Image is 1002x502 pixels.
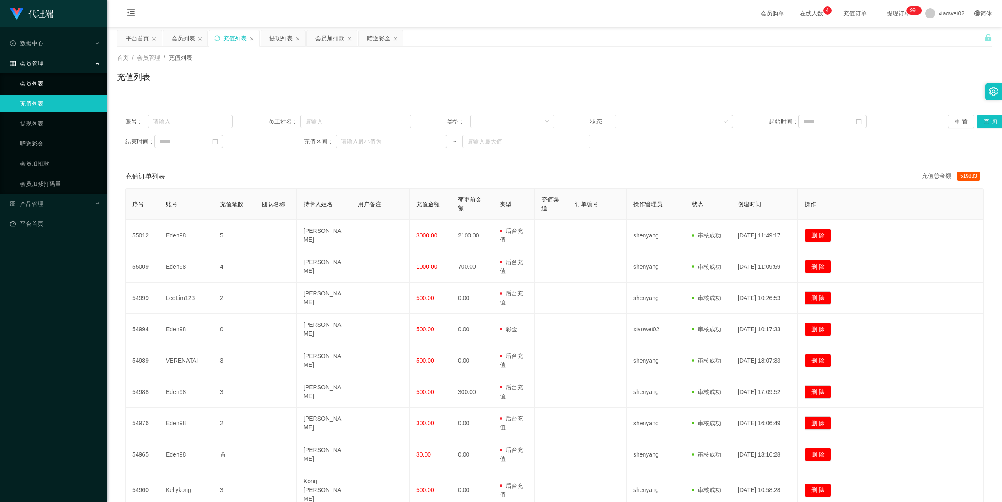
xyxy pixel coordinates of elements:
[10,10,53,17] a: 代理端
[805,385,831,399] button: 删 除
[883,10,914,16] span: 提现订单
[416,263,438,270] span: 1000.00
[805,229,831,242] button: 删 除
[117,0,145,27] i: 图标: menu-fold
[500,326,517,333] span: 彩金
[126,314,159,345] td: 54994
[213,345,255,376] td: 3
[731,345,798,376] td: [DATE] 18:07:33
[416,357,434,364] span: 500.00
[731,251,798,283] td: [DATE] 11:09:59
[627,283,685,314] td: shenyang
[731,314,798,345] td: [DATE] 10:17:33
[20,175,100,192] a: 会员加减打码量
[20,115,100,132] a: 提现列表
[447,137,462,146] span: ~
[805,416,831,430] button: 删 除
[416,451,431,458] span: 30.00
[627,439,685,470] td: shenyang
[20,155,100,172] a: 会员加扣款
[269,30,293,46] div: 提现列表
[214,35,220,41] i: 图标: sync
[451,220,493,251] td: 2100.00
[500,415,523,431] span: 后台充值
[10,40,16,46] i: 图标: check-circle-o
[262,201,285,207] span: 团队名称
[10,8,23,20] img: logo.9652507e.png
[213,439,255,470] td: 首
[126,283,159,314] td: 54999
[159,283,213,314] td: LeoLim123
[462,135,590,148] input: 请输入最大值
[633,201,663,207] span: 操作管理员
[826,6,829,15] p: 4
[805,484,831,497] button: 删 除
[731,439,798,470] td: [DATE] 13:16:28
[692,487,721,493] span: 审核成功
[805,354,831,367] button: 删 除
[731,283,798,314] td: [DATE] 10:26:53
[297,376,351,408] td: [PERSON_NAME]
[451,345,493,376] td: 0.00
[500,482,523,498] span: 后台充值
[336,135,447,148] input: 请输入最小值为
[974,10,980,16] i: 图标: global
[500,447,523,462] span: 后台充值
[132,54,134,61] span: /
[172,30,195,46] div: 会员列表
[10,200,43,207] span: 产品管理
[125,172,165,182] span: 充值订单列表
[213,376,255,408] td: 3
[297,314,351,345] td: [PERSON_NAME]
[297,220,351,251] td: [PERSON_NAME]
[159,376,213,408] td: Eden98
[500,384,523,399] span: 后台充值
[213,220,255,251] td: 5
[126,439,159,470] td: 54965
[692,295,721,301] span: 审核成功
[447,117,470,126] span: 类型：
[297,345,351,376] td: [PERSON_NAME]
[126,408,159,439] td: 54976
[627,220,685,251] td: shenyang
[500,201,511,207] span: 类型
[367,30,390,46] div: 赠送彩金
[416,487,434,493] span: 500.00
[152,36,157,41] i: 图标: close
[692,201,703,207] span: 状态
[304,201,333,207] span: 持卡人姓名
[731,376,798,408] td: [DATE] 17:09:52
[856,119,862,124] i: 图标: calendar
[416,295,434,301] span: 500.00
[731,408,798,439] td: [DATE] 16:06:49
[213,283,255,314] td: 2
[723,119,728,125] i: 图标: down
[137,54,160,61] span: 会员管理
[300,115,412,128] input: 请输入
[451,439,493,470] td: 0.00
[159,345,213,376] td: VERENATAI
[796,10,827,16] span: 在线人数
[416,232,438,239] span: 3000.00
[223,30,247,46] div: 充值列表
[922,172,984,182] div: 充值总金额：
[297,283,351,314] td: [PERSON_NAME]
[297,439,351,470] td: [PERSON_NAME]
[20,95,100,112] a: 充值列表
[213,251,255,283] td: 4
[297,251,351,283] td: [PERSON_NAME]
[10,60,43,67] span: 会员管理
[692,357,721,364] span: 审核成功
[989,87,998,96] i: 图标: setting
[500,353,523,368] span: 后台充值
[159,408,213,439] td: Eden98
[169,54,192,61] span: 充值列表
[166,201,177,207] span: 账号
[212,139,218,144] i: 图标: calendar
[984,34,992,41] i: 图标: unlock
[805,323,831,336] button: 删 除
[590,117,615,126] span: 状态：
[957,172,980,181] span: 519883
[500,259,523,274] span: 后台充值
[10,61,16,66] i: 图标: table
